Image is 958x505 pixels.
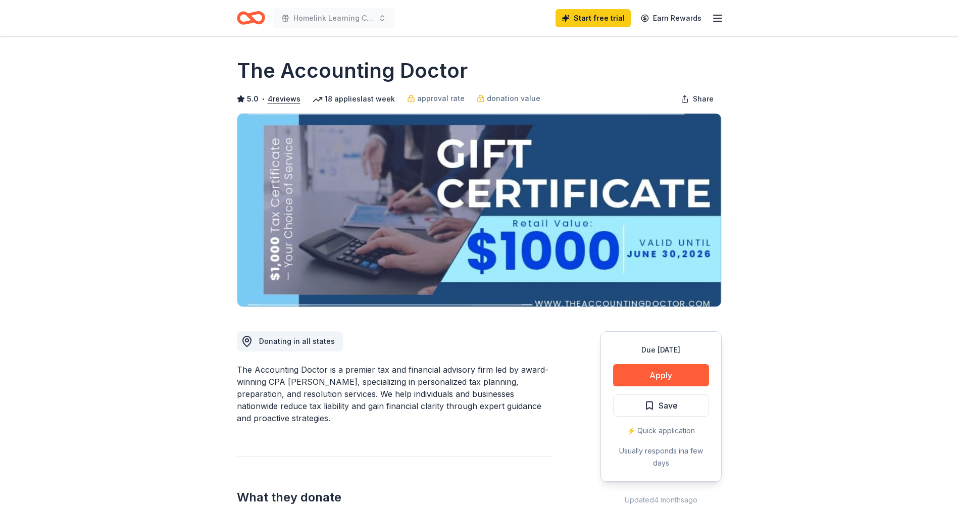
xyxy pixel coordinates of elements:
[556,9,631,27] a: Start free trial
[237,57,468,85] h1: The Accounting Doctor
[477,92,540,105] a: donation value
[659,399,678,412] span: Save
[407,92,465,105] a: approval rate
[487,92,540,105] span: donation value
[693,93,714,105] span: Share
[613,364,709,386] button: Apply
[635,9,708,27] a: Earn Rewards
[237,6,265,30] a: Home
[417,92,465,105] span: approval rate
[259,337,335,345] span: Donating in all states
[613,394,709,417] button: Save
[673,89,722,109] button: Share
[273,8,394,28] button: Homelink Learning Center Fundraiser
[237,114,721,307] img: Image for The Accounting Doctor
[613,425,709,437] div: ⚡️ Quick application
[613,445,709,469] div: Usually responds in a few days
[247,93,259,105] span: 5.0
[293,12,374,24] span: Homelink Learning Center Fundraiser
[268,93,300,105] button: 4reviews
[313,93,395,105] div: 18 applies last week
[261,95,265,103] span: •
[237,364,552,424] div: The Accounting Doctor is a premier tax and financial advisory firm led by award-winning CPA [PERS...
[613,344,709,356] div: Due [DATE]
